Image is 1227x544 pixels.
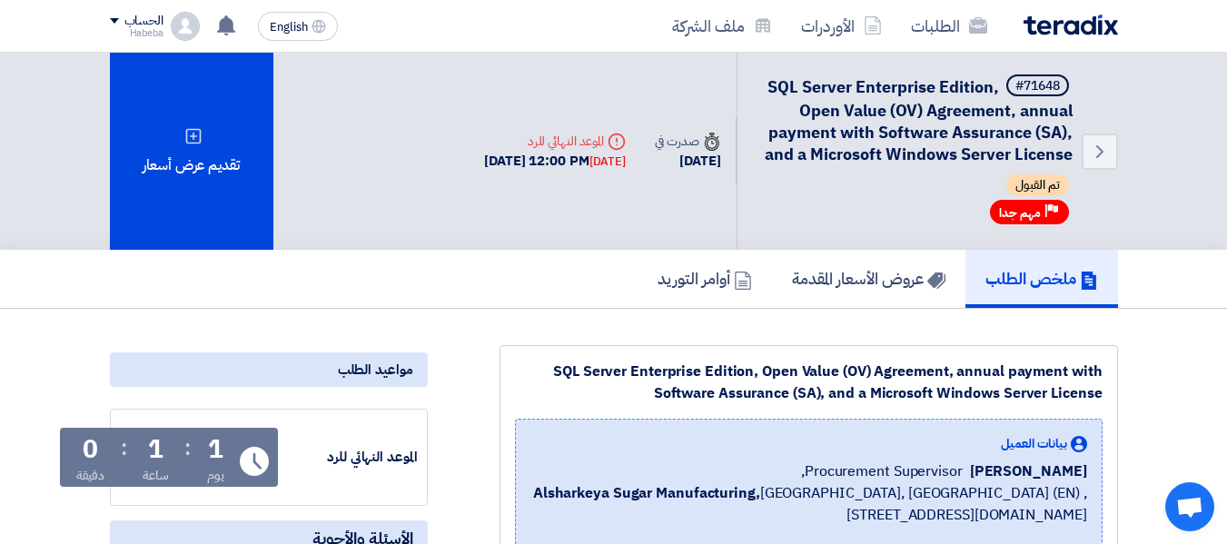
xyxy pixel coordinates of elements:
[896,5,1002,47] a: الطلبات
[589,153,626,171] div: [DATE]
[1015,80,1060,93] div: #71648
[484,132,626,151] div: الموعد النهائي للرد
[110,352,428,387] div: مواعيد الطلب
[765,74,1073,166] span: SQL Server Enterprise Edition, Open Value (OV) Agreement, annual payment with Software Assurance ...
[83,437,98,462] div: 0
[1165,482,1214,531] div: Open chat
[270,21,308,34] span: English
[970,460,1087,482] span: [PERSON_NAME]
[658,5,787,47] a: ملف الشركة
[655,151,720,172] div: [DATE]
[143,466,169,485] div: ساعة
[759,74,1073,165] h5: SQL Server Enterprise Edition, Open Value (OV) Agreement, annual payment with Software Assurance ...
[533,482,760,504] b: Alsharkeya Sugar Manufacturing,
[484,151,626,172] div: [DATE] 12:00 PM
[792,268,945,289] h5: عروض الأسعار المقدمة
[258,12,338,41] button: English
[985,268,1098,289] h5: ملخص الطلب
[171,12,200,41] img: profile_test.png
[1006,174,1069,196] span: تم القبول
[121,431,127,464] div: :
[530,482,1087,526] span: [GEOGRAPHIC_DATA], [GEOGRAPHIC_DATA] (EN) ,[STREET_ADDRESS][DOMAIN_NAME]
[282,447,418,468] div: الموعد النهائي للرد
[207,466,224,485] div: يوم
[787,5,896,47] a: الأوردرات
[801,460,963,482] span: Procurement Supervisor,
[124,14,163,29] div: الحساب
[208,437,223,462] div: 1
[999,204,1041,222] span: مهم جدا
[148,437,163,462] div: 1
[658,268,752,289] h5: أوامر التوريد
[965,250,1118,308] a: ملخص الطلب
[1024,15,1118,35] img: Teradix logo
[184,431,191,464] div: :
[1001,434,1067,453] span: بيانات العميل
[110,28,163,38] div: Habeba
[110,53,273,250] div: تقديم عرض أسعار
[515,361,1103,404] div: SQL Server Enterprise Edition, Open Value (OV) Agreement, annual payment with Software Assurance ...
[76,466,104,485] div: دقيقة
[772,250,965,308] a: عروض الأسعار المقدمة
[655,132,720,151] div: صدرت في
[638,250,772,308] a: أوامر التوريد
